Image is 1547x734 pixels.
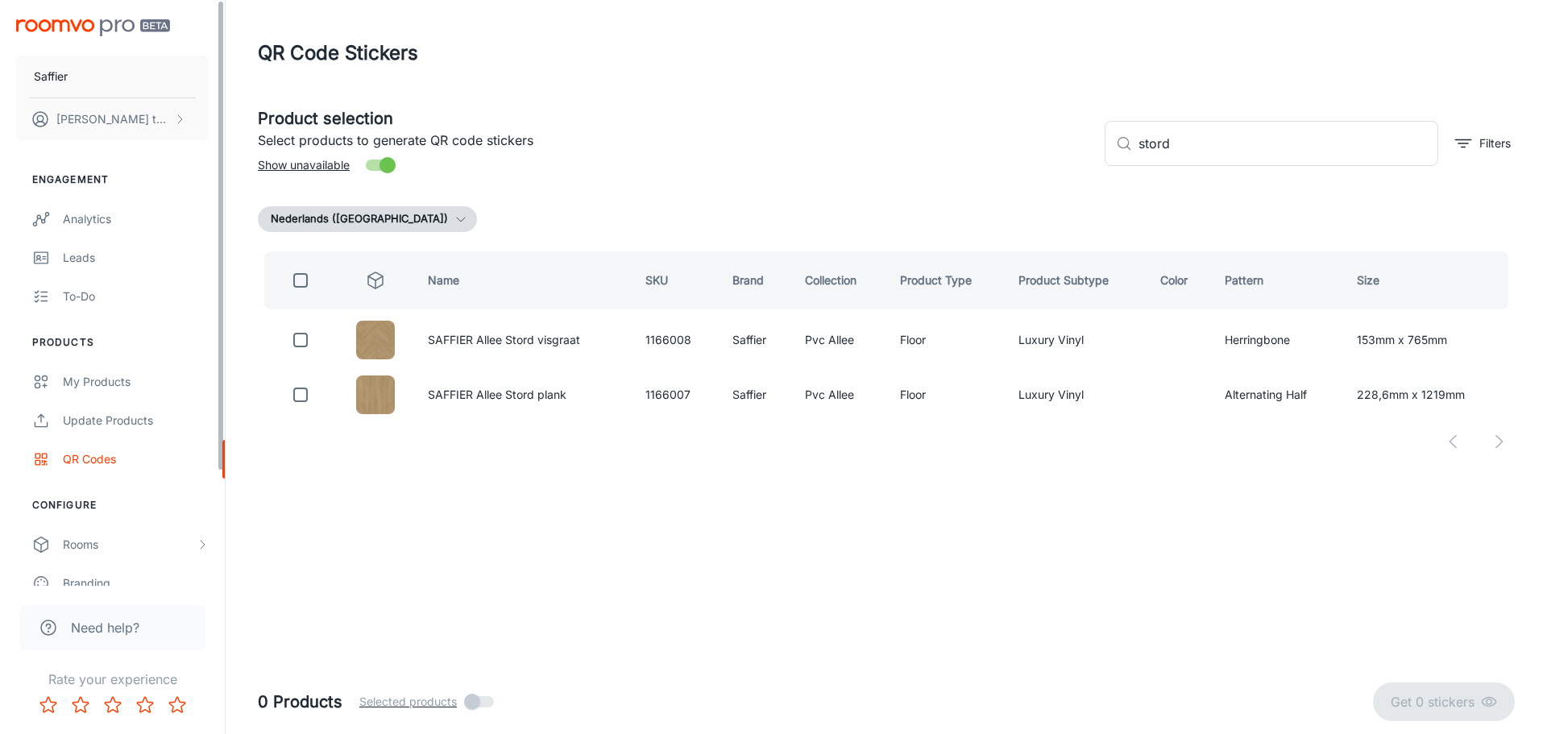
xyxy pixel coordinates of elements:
[720,251,792,309] th: Brand
[792,251,886,309] th: Collection
[258,206,477,232] button: Nederlands ([GEOGRAPHIC_DATA])
[1147,251,1213,309] th: Color
[63,210,209,228] div: Analytics
[63,249,209,267] div: Leads
[887,316,1006,364] td: Floor
[1212,251,1343,309] th: Pattern
[1212,371,1343,419] td: Alternating Half
[1344,251,1515,309] th: Size
[415,251,632,309] th: Name
[1344,371,1515,419] td: 228,6mm x 1219mm
[34,68,68,85] p: Saffier
[258,106,1092,131] h5: Product selection
[258,131,1092,150] p: Select products to generate QR code stickers
[1138,121,1438,166] input: Search by SKU, brand, collection...
[632,316,720,364] td: 1166008
[16,56,209,97] button: Saffier
[1212,316,1343,364] td: Herringbone
[16,98,209,140] button: [PERSON_NAME] ten Broeke
[1006,316,1147,364] td: Luxury Vinyl
[1344,316,1515,364] td: 153mm x 765mm
[1479,135,1511,152] p: Filters
[792,371,886,419] td: Pvc Allee
[720,371,792,419] td: Saffier
[720,316,792,364] td: Saffier
[63,288,209,305] div: To-do
[63,373,209,391] div: My Products
[258,39,418,68] h1: QR Code Stickers
[632,251,720,309] th: SKU
[258,156,350,174] span: Show unavailable
[887,251,1006,309] th: Product Type
[56,110,170,128] p: [PERSON_NAME] ten Broeke
[16,19,170,36] img: Roomvo PRO Beta
[887,371,1006,419] td: Floor
[63,412,209,429] div: Update Products
[792,316,886,364] td: Pvc Allee
[63,450,209,468] div: QR Codes
[1006,371,1147,419] td: Luxury Vinyl
[1451,131,1515,156] button: filter
[632,371,720,419] td: 1166007
[415,316,632,364] td: SAFFIER Allee Stord visgraat
[415,371,632,419] td: SAFFIER Allee Stord plank
[1006,251,1147,309] th: Product Subtype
